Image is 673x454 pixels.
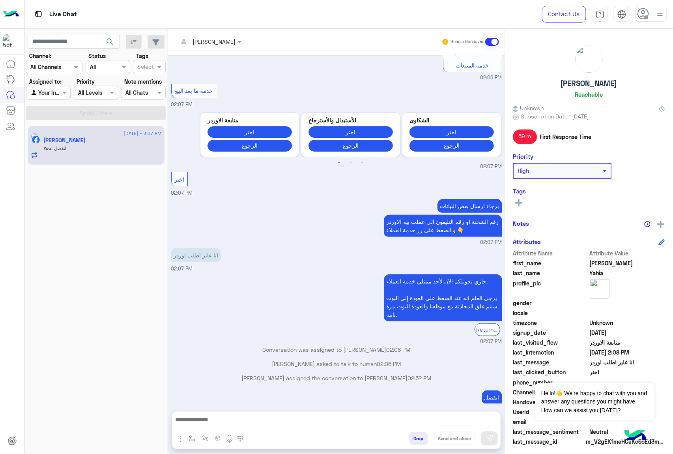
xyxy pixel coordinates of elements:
button: اختر [208,126,292,138]
img: select flow [189,435,195,442]
span: اتفضل [52,145,67,151]
img: tab [596,10,605,19]
label: Note mentions [124,77,162,86]
span: 02:07 PM [480,163,502,171]
span: 59 m [513,129,537,144]
span: Hello!👋 We're happy to chat with you and answer any questions you might have. How can we assist y... [535,383,654,420]
span: Attribute Value [590,249,666,257]
img: tab [617,10,626,19]
span: last_clicked_button [513,368,589,376]
img: send attachment [176,434,185,444]
img: make a call [237,436,243,442]
span: last_name [513,269,589,277]
img: send voice note [225,434,234,444]
span: locale [513,309,589,317]
label: Tags [136,52,148,60]
span: 0 [590,428,666,436]
button: Send and close [434,432,475,445]
span: 02:07 PM [480,338,502,345]
span: 02:07 PM [171,101,193,107]
div: Select [136,62,154,73]
h6: Tags [513,188,665,195]
img: Logo [3,6,19,23]
span: signup_date [513,328,589,337]
div: Return to Bot [475,323,500,336]
span: اختر [174,176,184,183]
span: 02:08 PM [377,360,401,367]
span: last_interaction [513,348,589,356]
img: create order [215,435,221,442]
label: Priority [77,77,95,86]
button: الرجوع [308,140,393,151]
button: اختر [308,126,393,138]
span: 02:07 PM [171,190,193,196]
span: 02:52 PM [408,375,432,381]
a: Contact Us [542,6,586,23]
span: email [513,418,589,426]
span: HandoverOn [513,398,589,406]
span: Attribute Name [513,249,589,257]
span: Unknown [513,104,544,112]
button: الرجوع [409,140,494,151]
button: 3 of 2 [359,159,366,167]
span: last_message [513,358,589,366]
span: last_message_id [513,437,585,446]
img: Trigger scenario [202,435,208,442]
button: 2 of 2 [347,159,355,167]
span: خدمة ما بعد البيع [174,87,213,94]
small: Human Handover [451,39,484,45]
button: Apply Filters [26,106,166,120]
span: First Response Time [540,133,592,141]
p: الأستبدال والأسترجاع [308,116,393,124]
span: null [590,299,666,307]
h5: [PERSON_NAME] [561,79,618,88]
span: profile_pic [513,279,589,297]
p: 14/8/2025, 2:07 PM [384,215,502,237]
p: الشكاوى [409,116,494,124]
img: 713415422032625 [3,34,17,49]
h6: Notes [513,220,529,227]
h6: Attributes [513,238,541,245]
p: 14/8/2025, 2:07 PM [384,274,502,321]
p: 14/8/2025, 3:07 PM [482,390,502,404]
img: picture [576,46,603,73]
img: picture [590,279,610,299]
span: 2024-10-03T00:21:47.801Z [590,328,666,337]
span: خدمة المبيعات [456,62,489,69]
h6: Reachable [575,91,603,98]
button: select flow [186,432,199,445]
span: UserId [513,408,589,416]
img: add [658,221,665,228]
p: Conversation was assigned to [PERSON_NAME] [171,345,502,354]
span: gender [513,299,589,307]
p: [PERSON_NAME] asked to talk to human [171,360,502,368]
span: 02:07 PM [171,266,193,272]
span: ChannelId [513,388,589,396]
span: You [44,145,52,151]
label: Status [88,52,106,60]
span: first_name [513,259,589,267]
label: Channel: [29,52,51,60]
img: picture [31,133,38,140]
span: last_visited_flow [513,338,589,347]
img: Facebook [32,136,40,144]
span: 02:08 PM [387,346,411,353]
img: profile [655,9,665,19]
p: متابعة الاوردر [208,116,292,124]
p: 14/8/2025, 2:07 PM [437,199,502,213]
p: [PERSON_NAME] assigned the conversation to [PERSON_NAME] [171,374,502,382]
a: tab [592,6,608,23]
button: create order [212,432,225,445]
span: phone_number [513,378,589,386]
button: Drop [409,432,428,445]
button: 1 of 2 [335,159,343,167]
img: send message [486,435,494,443]
span: Ahmed [590,259,666,267]
button: search [101,35,120,52]
span: متابعة الاوردر [590,338,666,347]
span: 02:07 PM [480,239,502,246]
span: انا عايز اطلب اوردر [590,358,666,366]
span: 02:06 PM [480,74,502,82]
p: Live Chat [49,9,77,20]
span: last_message_sentiment [513,428,589,436]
